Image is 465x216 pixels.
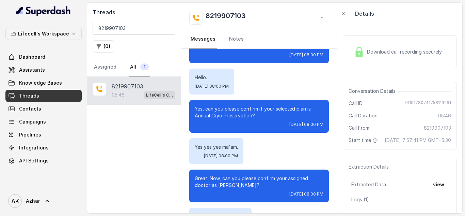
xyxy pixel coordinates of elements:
a: Contacts [5,103,82,115]
img: light.svg [16,5,71,16]
a: Assistants [5,64,82,76]
input: Search by Call ID or Phone Number [93,22,175,35]
a: Assigned [93,58,118,76]
p: Yes yes yes ma'am. [195,144,238,150]
a: Messages [189,30,217,48]
a: Integrations [5,142,82,154]
h2: Threads [93,8,175,16]
nav: Tabs [189,30,329,48]
span: 05:46 [438,112,451,119]
img: Lock Icon [354,47,364,57]
span: 8219907103 [424,125,451,131]
a: Dashboard [5,51,82,63]
span: [DATE] 08:00 PM [289,52,323,58]
a: All1 [129,58,150,76]
span: [DATE] 08:00 PM [195,84,229,89]
span: Extracted Data [351,181,386,188]
p: Logs ( 1 ) [351,196,448,203]
text: AK [11,198,19,205]
a: Knowledge Bases [5,77,82,89]
span: Assistants [19,67,45,73]
span: Extraction Details [349,163,391,170]
p: Lifecell's Workspace [18,30,69,38]
a: Campaigns [5,116,82,128]
p: Details [355,10,374,18]
button: (0) [93,40,114,53]
span: Knowledge Bases [19,80,62,86]
span: Call ID [349,100,363,107]
button: view [429,178,448,191]
span: API Settings [19,157,49,164]
span: [DATE] 7:57:41 PM GMT+5:30 [385,137,451,144]
span: 1 [140,63,149,70]
p: 8219907103 [112,82,143,90]
span: Call Duration [349,112,378,119]
span: Start time [349,137,379,144]
span: Download call recording securely [367,48,445,55]
span: Threads [19,92,39,99]
span: [DATE] 08:00 PM [289,191,323,197]
button: Lifecell's Workspace [5,28,82,40]
p: Yes, can you please confirm if your selected plan is Annual Cryo Preservation? [195,105,323,119]
span: Campaigns [19,118,46,125]
span: Dashboard [19,54,45,60]
span: Contacts [19,105,41,112]
p: Hello. [195,74,229,81]
span: Integrations [19,144,49,151]
a: Azhar [5,191,82,211]
a: Notes [228,30,245,48]
a: API Settings [5,155,82,167]
h2: 8219907103 [206,11,246,25]
span: 74101780741758119261 [404,100,451,107]
p: LifeCell's Call Assistant [146,92,173,99]
span: Azhar [26,198,40,204]
span: [DATE] 08:00 PM [204,153,238,159]
a: Pipelines [5,129,82,141]
span: Call From [349,125,369,131]
span: [DATE] 08:00 PM [289,122,323,127]
span: Conversation Details [349,88,398,95]
a: Threads [5,90,82,102]
nav: Tabs [93,58,175,76]
span: Pipelines [19,131,41,138]
p: Great. Now, can you please confirm your assigned doctor as [PERSON_NAME]? [195,175,323,189]
p: 05:46 [112,91,125,98]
